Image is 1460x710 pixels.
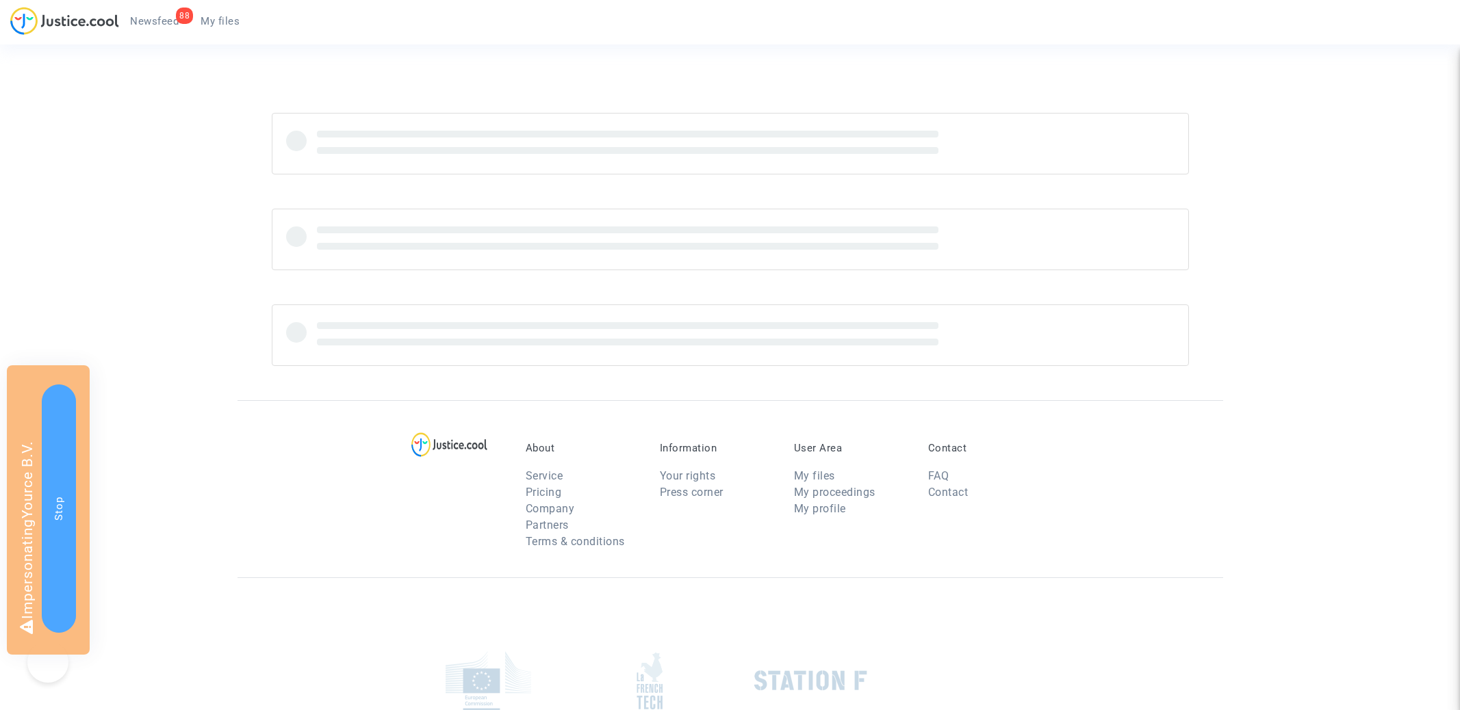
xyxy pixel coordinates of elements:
[660,469,716,482] a: Your rights
[411,432,487,457] img: logo-lg.svg
[794,469,835,482] a: My files
[53,497,65,521] span: Stop
[526,502,575,515] a: Company
[660,442,773,454] p: Information
[928,442,1042,454] p: Contact
[130,15,179,27] span: Newsfeed
[526,486,562,499] a: Pricing
[10,7,119,35] img: jc-logo.svg
[201,15,240,27] span: My files
[526,469,563,482] a: Service
[176,8,193,24] div: 88
[119,11,190,31] a: 88Newsfeed
[190,11,251,31] a: My files
[42,384,76,633] button: Stop
[526,518,569,531] a: Partners
[794,502,846,515] a: My profile
[27,642,68,683] iframe: Help Scout Beacon - Open
[794,486,875,499] a: My proceedings
[794,442,908,454] p: User Area
[637,652,663,710] img: french_tech.png
[754,670,867,691] img: stationf.png
[660,486,723,499] a: Press corner
[7,365,90,655] div: Impersonating
[526,442,639,454] p: About
[928,486,969,499] a: Contact
[526,535,625,548] a: Terms & conditions
[928,469,949,482] a: FAQ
